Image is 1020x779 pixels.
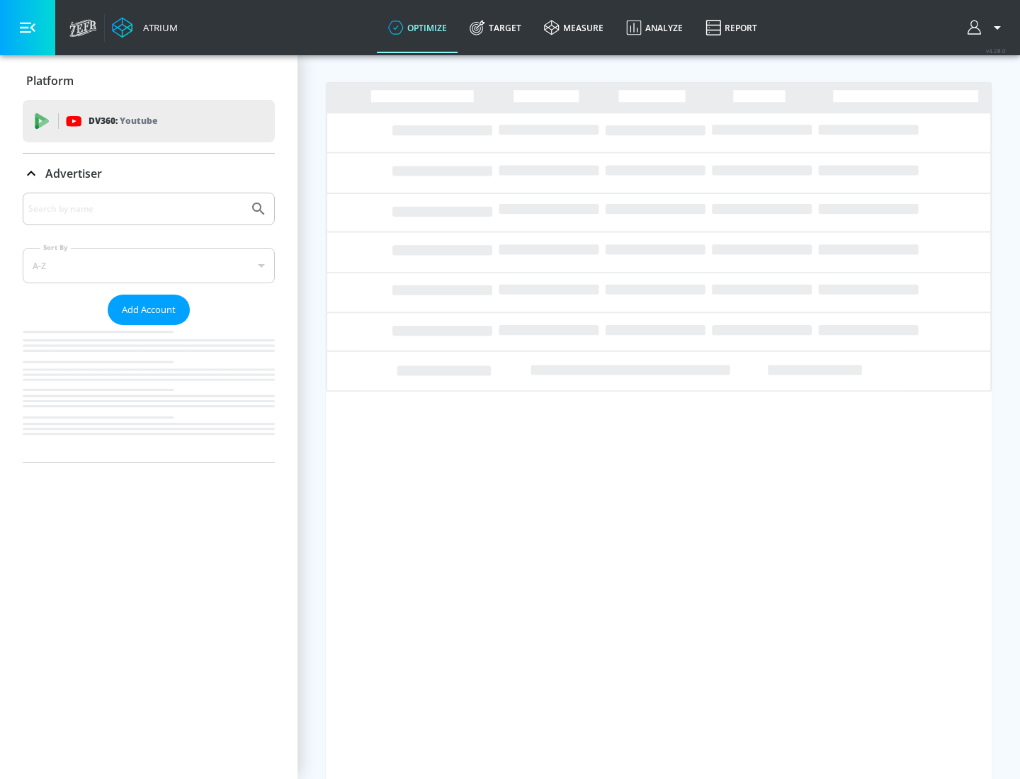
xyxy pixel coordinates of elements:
a: measure [533,2,615,53]
input: Search by name [28,200,243,218]
p: DV360: [89,113,157,129]
label: Sort By [40,243,71,252]
a: Report [694,2,769,53]
div: A-Z [23,248,275,283]
div: Advertiser [23,193,275,462]
a: Atrium [112,17,178,38]
span: v 4.28.0 [986,47,1006,55]
p: Advertiser [45,166,102,181]
span: Add Account [122,302,176,318]
div: DV360: Youtube [23,100,275,142]
a: optimize [377,2,458,53]
div: Advertiser [23,154,275,193]
div: Platform [23,61,275,101]
button: Add Account [108,295,190,325]
nav: list of Advertiser [23,325,275,462]
a: Target [458,2,533,53]
p: Platform [26,73,74,89]
p: Youtube [120,113,157,128]
div: Atrium [137,21,178,34]
a: Analyze [615,2,694,53]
